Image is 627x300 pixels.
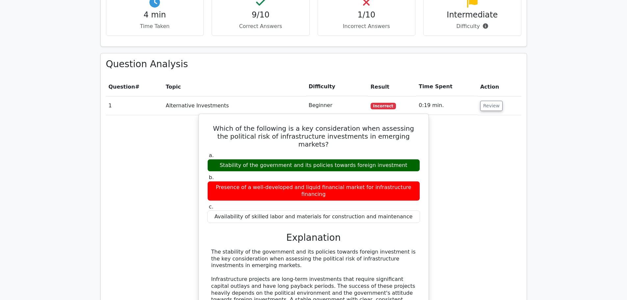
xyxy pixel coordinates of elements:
td: 0:19 min. [416,96,478,115]
th: Time Spent [416,77,478,96]
h3: Question Analysis [106,59,521,70]
h4: 4 min [112,10,198,20]
button: Review [480,101,503,111]
th: Difficulty [306,77,368,96]
th: Action [478,77,521,96]
td: Alternative Investments [163,96,306,115]
td: Beginner [306,96,368,115]
p: Correct Answers [217,22,304,30]
h4: 1/10 [323,10,410,20]
span: Question [109,84,135,90]
th: Topic [163,77,306,96]
p: Difficulty [429,22,516,30]
p: Time Taken [112,22,198,30]
h5: Which of the following is a key consideration when assessing the political risk of infrastructure... [207,124,421,148]
h3: Explanation [211,232,416,243]
th: Result [368,77,416,96]
span: b. [209,174,214,180]
h4: 9/10 [217,10,304,20]
div: Presence of a well-developed and liquid financial market for infrastructure financing [207,181,420,201]
span: c. [209,204,214,210]
span: a. [209,152,214,158]
th: # [106,77,163,96]
p: Incorrect Answers [323,22,410,30]
div: Stability of the government and its policies towards foreign investment [207,159,420,172]
td: 1 [106,96,163,115]
span: Incorrect [371,103,396,109]
h4: Intermediate [429,10,516,20]
div: Availability of skilled labor and materials for construction and maintenance [207,210,420,223]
